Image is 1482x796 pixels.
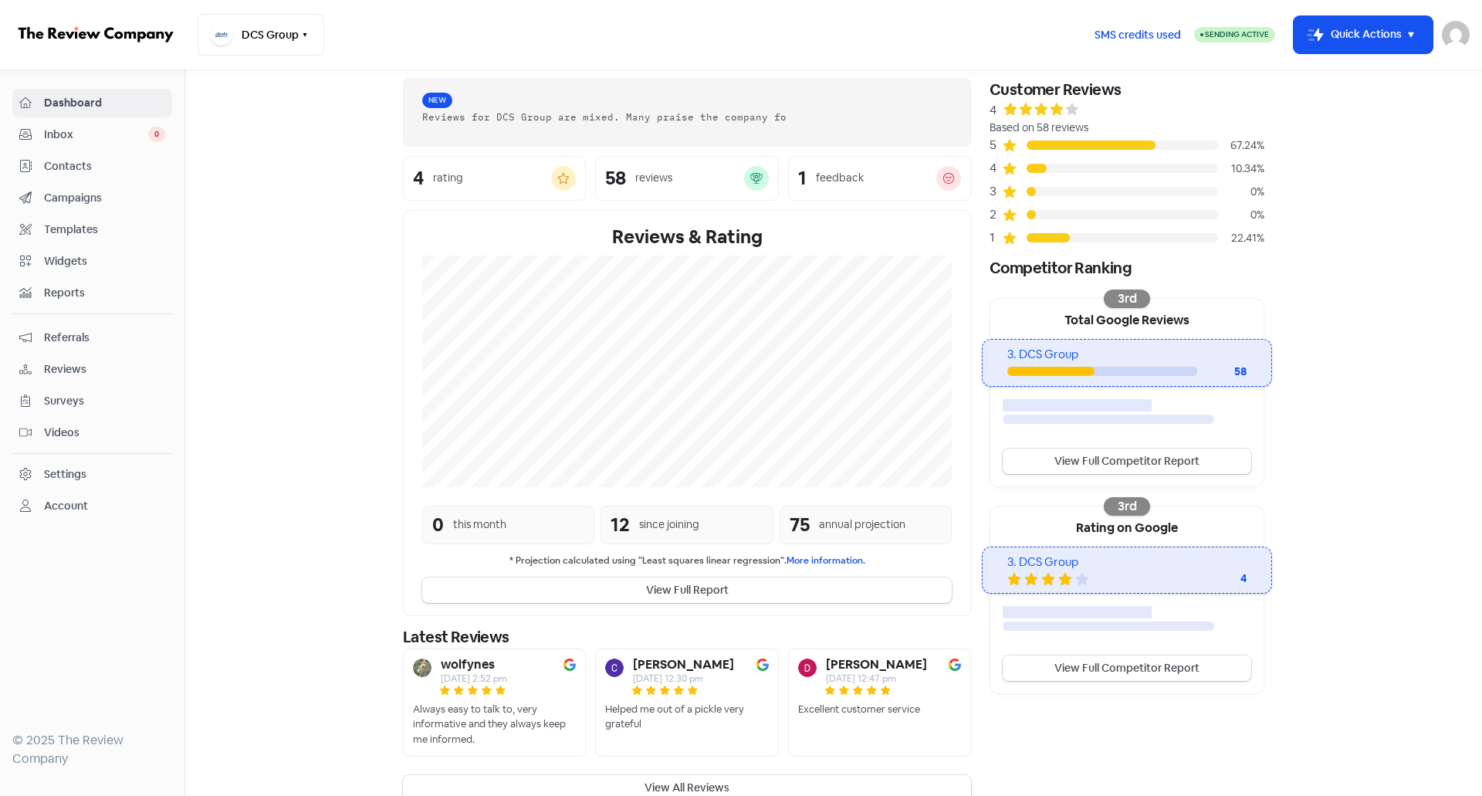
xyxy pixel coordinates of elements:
small: * Projection calculated using "Least squares linear regression". [422,554,952,568]
span: New [422,93,452,108]
b: wolfynes [441,659,495,671]
div: Reviews & Rating [422,223,952,251]
a: Surveys [12,387,172,415]
span: Templates [44,222,165,238]
span: Sending Active [1205,29,1269,39]
img: Image [563,659,576,671]
div: Customer Reviews [990,78,1264,101]
div: 75 [790,511,810,539]
span: Reports [44,285,165,301]
img: Avatar [605,659,624,677]
div: 3 [990,182,1002,201]
div: Excellent customer service [798,702,920,717]
div: Reviews for DCS Group are mixed. Many praise the company fo [422,110,952,124]
span: SMS credits used [1095,27,1181,43]
b: [PERSON_NAME] [633,659,734,671]
div: feedback [816,170,864,186]
div: Total Google Reviews [990,299,1264,339]
img: Avatar [798,659,817,677]
div: [DATE] 2:52 pm [441,674,507,683]
a: Widgets [12,247,172,276]
div: 3. DCS Group [1007,554,1246,571]
div: 58 [605,169,626,188]
div: [DATE] 12:47 pm [826,674,927,683]
div: Account [44,498,88,514]
div: Always easy to talk to, very informative and they always keep me informed. [413,702,576,747]
div: 67.24% [1218,137,1264,154]
div: 22.41% [1218,230,1264,246]
a: Reports [12,279,172,307]
div: [DATE] 12:30 pm [633,674,734,683]
div: 10.34% [1218,161,1264,177]
a: Settings [12,460,172,489]
div: 5 [990,136,1002,154]
div: rating [433,170,463,186]
div: 0 [432,511,444,539]
div: this month [453,517,506,533]
a: View Full Competitor Report [1003,655,1251,681]
a: Contacts [12,152,172,181]
button: Quick Actions [1294,16,1433,53]
div: 4 [413,169,424,188]
img: User [1442,21,1470,49]
a: View Full Competitor Report [1003,449,1251,474]
img: Image [949,659,961,671]
div: 3rd [1104,497,1150,516]
a: 58reviews [595,156,778,201]
div: © 2025 The Review Company [12,731,172,768]
a: Sending Active [1194,25,1275,44]
a: Videos [12,418,172,447]
span: Videos [44,425,165,441]
div: 4 [990,159,1002,178]
div: reviews [635,170,672,186]
div: 0% [1218,184,1264,200]
span: Surveys [44,393,165,409]
a: Dashboard [12,89,172,117]
span: Referrals [44,330,165,346]
span: Dashboard [44,95,165,111]
div: 3rd [1104,290,1150,308]
div: annual projection [819,517,905,533]
span: 0 [148,127,165,142]
div: Based on 58 reviews [990,120,1264,136]
div: 3. DCS Group [1007,346,1246,364]
button: View Full Report [422,578,952,603]
span: Inbox [44,127,148,143]
div: 4 [1185,571,1247,587]
div: 1 [798,169,807,188]
div: 0% [1218,207,1264,223]
div: 58 [1197,364,1247,380]
div: 12 [611,511,630,539]
div: 4 [990,101,996,120]
span: Contacts [44,158,165,174]
div: 1 [990,229,1002,247]
div: since joining [639,517,699,533]
div: Rating on Google [990,506,1264,547]
a: 4rating [403,156,586,201]
a: Inbox 0 [12,120,172,149]
a: Reviews [12,355,172,384]
a: 1feedback [788,156,971,201]
img: Image [756,659,769,671]
span: Widgets [44,253,165,269]
div: Helped me out of a pickle very grateful [605,702,768,732]
div: 2 [990,205,1002,224]
a: Campaigns [12,184,172,212]
b: [PERSON_NAME] [826,659,927,671]
a: More information. [787,554,865,567]
div: Settings [44,466,86,483]
div: Competitor Ranking [990,256,1264,279]
a: SMS credits used [1081,25,1194,42]
a: Templates [12,215,172,244]
span: Reviews [44,361,165,378]
span: Campaigns [44,190,165,206]
a: Account [12,492,172,520]
a: Referrals [12,323,172,352]
div: Latest Reviews [403,625,971,649]
img: Avatar [413,659,431,677]
button: DCS Group [198,14,324,56]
